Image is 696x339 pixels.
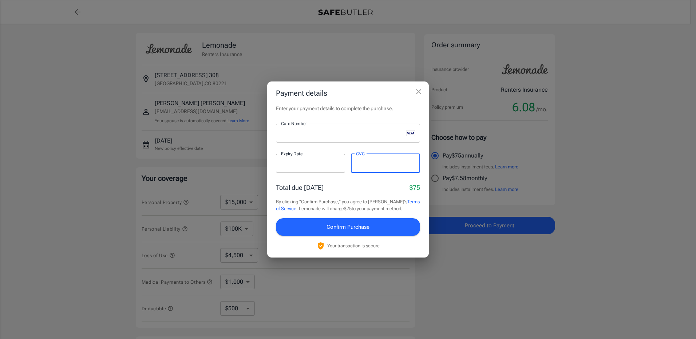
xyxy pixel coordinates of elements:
[276,218,420,236] button: Confirm Purchase
[327,222,369,232] span: Confirm Purchase
[276,183,324,192] p: Total due [DATE]
[281,129,403,136] iframe: Secure card number input frame
[281,160,340,167] iframe: Secure expiration date input frame
[356,151,365,157] label: CVC
[276,105,420,112] p: Enter your payment details to complete the purchase.
[410,183,420,192] p: $75
[356,160,415,167] iframe: Secure CVC input frame
[411,84,426,99] button: close
[406,130,415,136] svg: visa
[281,120,307,127] label: Card Number
[276,198,420,212] p: By clicking "Confirm Purchase," you agree to [PERSON_NAME]'s . Lemonade will charge $75 to your p...
[281,151,303,157] label: Expiry Date
[267,81,429,105] h2: Payment details
[327,242,380,249] p: Your transaction is secure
